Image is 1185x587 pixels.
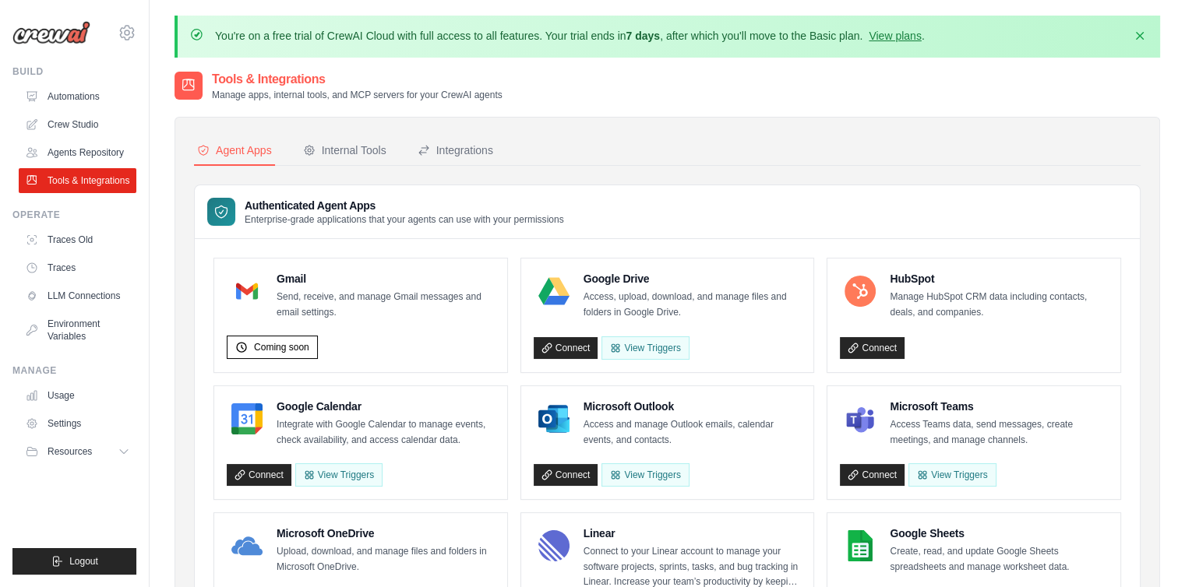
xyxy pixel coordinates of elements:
[215,28,925,44] p: You're on a free trial of CrewAI Cloud with full access to all features. Your trial ends in , aft...
[414,136,496,166] button: Integrations
[48,445,92,458] span: Resources
[12,548,136,575] button: Logout
[890,417,1108,448] p: Access Teams data, send messages, create meetings, and manage channels.
[601,336,689,360] : View Triggers
[231,403,263,434] img: Google Calendar Logo
[890,544,1108,575] p: Create, read, and update Google Sheets spreadsheets and manage worksheet data.
[626,30,660,42] strong: 7 days
[845,276,876,307] img: HubSpot Logo
[19,255,136,280] a: Traces
[19,383,136,408] a: Usage
[845,403,876,434] img: Microsoft Teams Logo
[254,341,309,353] span: Coming soon
[300,136,390,166] button: Internal Tools
[538,530,570,561] img: Linear Logo
[890,271,1108,286] h4: HubSpot
[584,399,802,414] h4: Microsoft Outlook
[534,337,598,359] a: Connect
[212,70,503,89] h2: Tools & Integrations
[19,140,136,165] a: Agents Repository
[538,403,570,434] img: Microsoft Outlook Logo
[231,530,263,561] img: Microsoft OneDrive Logo
[69,555,98,568] span: Logout
[277,399,495,414] h4: Google Calendar
[277,271,495,286] h4: Gmail
[890,525,1108,541] h4: Google Sheets
[908,463,996,487] : View Triggers
[601,463,689,487] : View Triggers
[12,209,136,221] div: Operate
[584,417,802,448] p: Access and manage Outlook emails, calendar events, and contacts.
[584,271,802,286] h4: Google Drive
[19,283,136,308] a: LLM Connections
[227,464,291,486] a: Connect
[890,290,1108,320] p: Manage HubSpot CRM data including contacts, deals, and companies.
[584,525,802,541] h4: Linear
[212,89,503,101] p: Manage apps, internal tools, and MCP servers for your CrewAI agents
[295,463,383,487] button: View Triggers
[277,417,495,448] p: Integrate with Google Calendar to manage events, check availability, and access calendar data.
[534,464,598,486] a: Connect
[19,311,136,349] a: Environment Variables
[194,136,275,166] button: Agent Apps
[584,290,802,320] p: Access, upload, download, and manage files and folders in Google Drive.
[12,21,90,44] img: Logo
[19,227,136,252] a: Traces Old
[231,276,263,307] img: Gmail Logo
[538,276,570,307] img: Google Drive Logo
[277,290,495,320] p: Send, receive, and manage Gmail messages and email settings.
[890,399,1108,414] h4: Microsoft Teams
[303,142,386,158] div: Internal Tools
[840,337,905,359] a: Connect
[840,464,905,486] a: Connect
[245,198,564,213] h3: Authenticated Agent Apps
[197,142,272,158] div: Agent Apps
[19,168,136,193] a: Tools & Integrations
[845,530,876,561] img: Google Sheets Logo
[19,84,136,109] a: Automations
[19,411,136,436] a: Settings
[12,364,136,377] div: Manage
[277,544,495,575] p: Upload, download, and manage files and folders in Microsoft OneDrive.
[245,213,564,226] p: Enterprise-grade applications that your agents can use with your permissions
[277,525,495,541] h4: Microsoft OneDrive
[19,112,136,137] a: Crew Studio
[12,65,136,78] div: Build
[19,439,136,464] button: Resources
[418,142,493,158] div: Integrations
[869,30,921,42] a: View plans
